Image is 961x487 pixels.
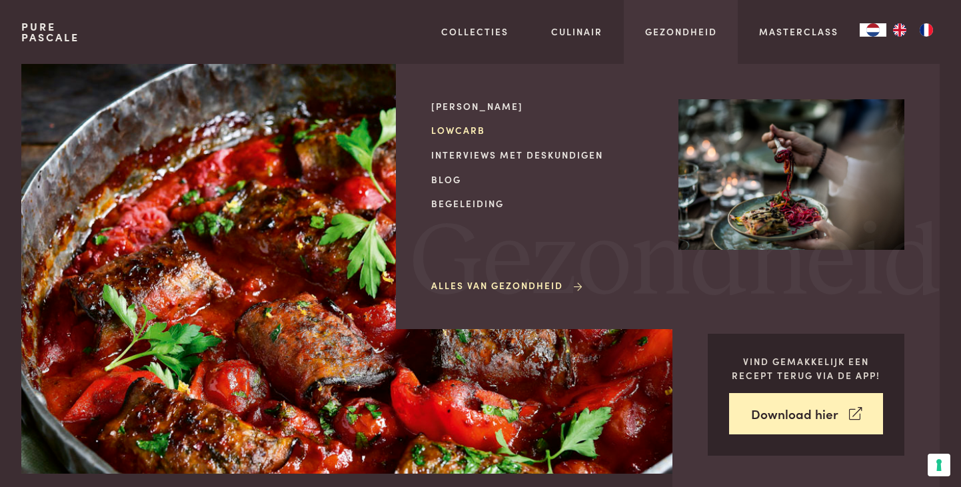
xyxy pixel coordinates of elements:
[886,23,913,37] a: EN
[860,23,886,37] a: NL
[441,25,508,39] a: Collecties
[860,23,940,37] aside: Language selected: Nederlands
[21,64,705,474] img: Aubergine-gehaktrolletjes in tomatensaus
[759,25,838,39] a: Masterclass
[928,454,950,476] button: Uw voorkeuren voor toestemming voor trackingtechnologieën
[431,197,657,211] a: Begeleiding
[860,23,886,37] div: Language
[431,99,657,113] a: [PERSON_NAME]
[729,393,883,435] a: Download hier
[886,23,940,37] ul: Language list
[551,25,602,39] a: Culinair
[645,25,717,39] a: Gezondheid
[678,99,904,250] img: Gezondheid
[410,213,942,314] span: Gezondheid
[431,123,657,137] a: Lowcarb
[431,173,657,187] a: Blog
[21,21,79,43] a: PurePascale
[729,354,883,382] p: Vind gemakkelijk een recept terug via de app!
[431,278,584,292] a: Alles van Gezondheid
[431,148,657,162] a: Interviews met deskundigen
[913,23,940,37] a: FR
